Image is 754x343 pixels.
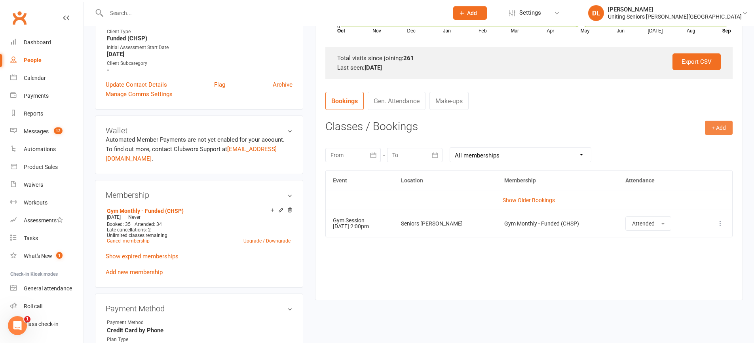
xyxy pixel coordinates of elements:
[403,55,414,62] strong: 261
[24,110,43,117] div: Reports
[24,253,52,259] div: What's New
[10,194,84,212] a: Workouts
[106,89,173,99] a: Manage Comms Settings
[325,92,364,110] a: Bookings
[368,92,425,110] a: Gen. Attendance
[24,303,42,309] div: Roll call
[10,51,84,69] a: People
[608,6,742,13] div: [PERSON_NAME]
[107,238,150,244] a: Cancel membership
[273,80,292,89] a: Archive
[107,35,292,42] strong: Funded (CHSP)
[10,247,84,265] a: What's New1
[10,315,84,333] a: Class kiosk mode
[467,10,477,16] span: Add
[106,269,163,276] a: Add new membership
[326,171,394,191] th: Event
[107,51,292,58] strong: [DATE]
[106,191,292,199] h3: Membership
[106,80,167,89] a: Update Contact Details
[106,126,292,135] h3: Wallet
[107,44,292,51] div: Initial Assessment Start Date
[24,57,42,63] div: People
[588,5,604,21] div: DL
[394,171,497,191] th: Location
[24,182,43,188] div: Waivers
[504,221,611,227] div: Gym Monthly - Funded (CHSP)
[705,121,733,135] button: + Add
[365,64,382,71] strong: [DATE]
[105,214,292,220] div: —
[135,222,162,227] span: Attended: 34
[10,229,84,247] a: Tasks
[54,127,63,134] span: 12
[56,252,63,259] span: 1
[9,8,29,28] a: Clubworx
[106,304,292,313] h3: Payment Method
[24,217,63,224] div: Assessments
[8,316,27,335] iframe: Intercom live chat
[10,34,84,51] a: Dashboard
[24,39,51,45] div: Dashboard
[10,158,84,176] a: Product Sales
[24,321,59,327] div: Class check-in
[107,227,291,233] div: Late cancellations: 2
[107,327,292,334] strong: Credit Card by Phone
[107,319,172,326] div: Payment Method
[10,123,84,140] a: Messages 12
[401,221,490,227] div: Seniors [PERSON_NAME]
[107,66,292,74] strong: -
[10,212,84,229] a: Assessments
[24,146,56,152] div: Automations
[10,176,84,194] a: Waivers
[333,218,387,224] div: Gym Session
[106,253,179,260] a: Show expired memberships
[107,28,292,36] div: Client Type
[24,316,30,322] span: 1
[24,285,72,292] div: General attendance
[10,280,84,298] a: General attendance kiosk mode
[10,298,84,315] a: Roll call
[107,233,167,238] span: Unlimited classes remaining
[337,63,721,72] div: Last seen:
[429,92,469,110] a: Make-ups
[503,197,555,203] a: Show Older Bookings
[325,121,733,133] h3: Classes / Bookings
[107,214,121,220] span: [DATE]
[337,53,721,63] div: Total visits since joining:
[10,69,84,87] a: Calendar
[608,13,742,20] div: Uniting Seniors [PERSON_NAME][GEOGRAPHIC_DATA]
[214,80,225,89] a: Flag
[625,216,671,231] button: Attended
[10,87,84,105] a: Payments
[326,210,394,237] td: [DATE] 2:00pm
[104,8,443,19] input: Search...
[519,4,541,22] span: Settings
[107,208,184,214] a: Gym Monthly - Funded (CHSP)
[243,238,291,244] a: Upgrade / Downgrade
[24,164,58,170] div: Product Sales
[24,128,49,135] div: Messages
[24,93,49,99] div: Payments
[24,235,38,241] div: Tasks
[618,171,700,191] th: Attendance
[24,75,46,81] div: Calendar
[632,220,655,227] span: Attended
[107,222,131,227] span: Booked: 35
[128,214,141,220] span: Never
[672,53,721,70] a: Export CSV
[106,136,285,162] no-payment-system: Automated Member Payments are not yet enabled for your account. To find out more, contact Clubwor...
[453,6,487,20] button: Add
[497,171,618,191] th: Membership
[10,105,84,123] a: Reports
[107,60,292,67] div: Client Subcategory
[24,199,47,206] div: Workouts
[10,140,84,158] a: Automations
